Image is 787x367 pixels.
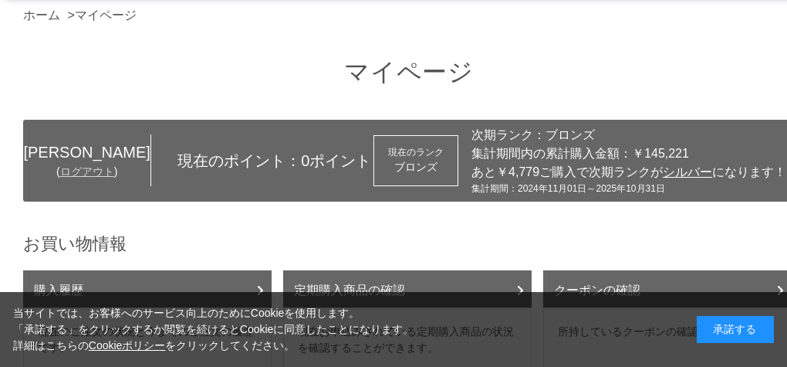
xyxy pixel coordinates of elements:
[23,141,150,164] div: [PERSON_NAME]
[697,316,774,343] div: 承諾する
[663,165,712,178] span: シルバー
[301,152,309,169] span: 0
[89,339,166,352] a: Cookieポリシー
[75,8,137,22] a: マイページ
[23,164,150,180] div: ( )
[67,6,140,25] li: >
[388,159,444,175] div: ブロンズ
[388,145,444,159] dt: 現在のランク
[60,165,114,178] a: ログアウト
[471,144,786,163] div: 集計期間内の累計購入金額：￥145,221
[471,182,786,195] div: 集計期間：2024年11月01日～2025年10月31日
[23,8,60,22] a: ホーム
[471,163,786,182] div: あと￥4,779ご購入で次期ランクが になります！
[23,270,272,308] a: 購入履歴
[471,126,786,144] div: 次期ランク：ブロンズ
[151,149,373,172] div: 現在のポイント： ポイント
[13,305,414,354] div: 当サイトでは、お客様へのサービス向上のためにCookieを使用します。 「承諾する」をクリックするか閲覧を続けるとCookieに同意したことになります。 詳細はこちらの をクリックしてください。
[283,270,532,308] a: 定期購入商品の確認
